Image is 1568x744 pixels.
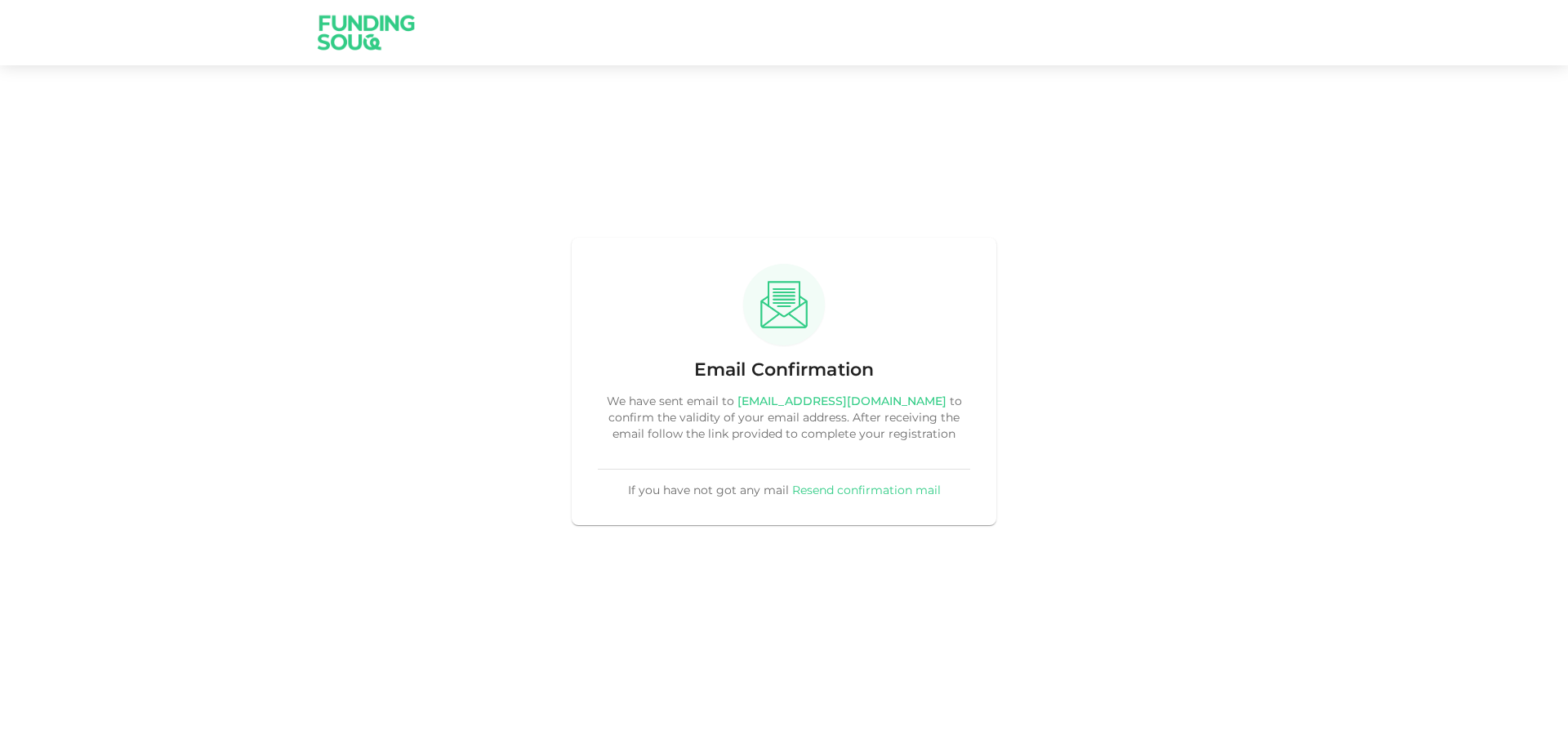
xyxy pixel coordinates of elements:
[608,396,962,440] span: to confirm the validity of your email address. After receiving the email follow the link provided...
[694,362,875,380] span: Email Confirmation
[628,485,789,497] span: If you have not got any mail
[756,268,812,341] img: Email Logo
[792,485,941,497] a: Resend confirmation mail
[737,396,947,408] a: [EMAIL_ADDRESS][DOMAIN_NAME]
[607,396,734,408] span: We have sent email to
